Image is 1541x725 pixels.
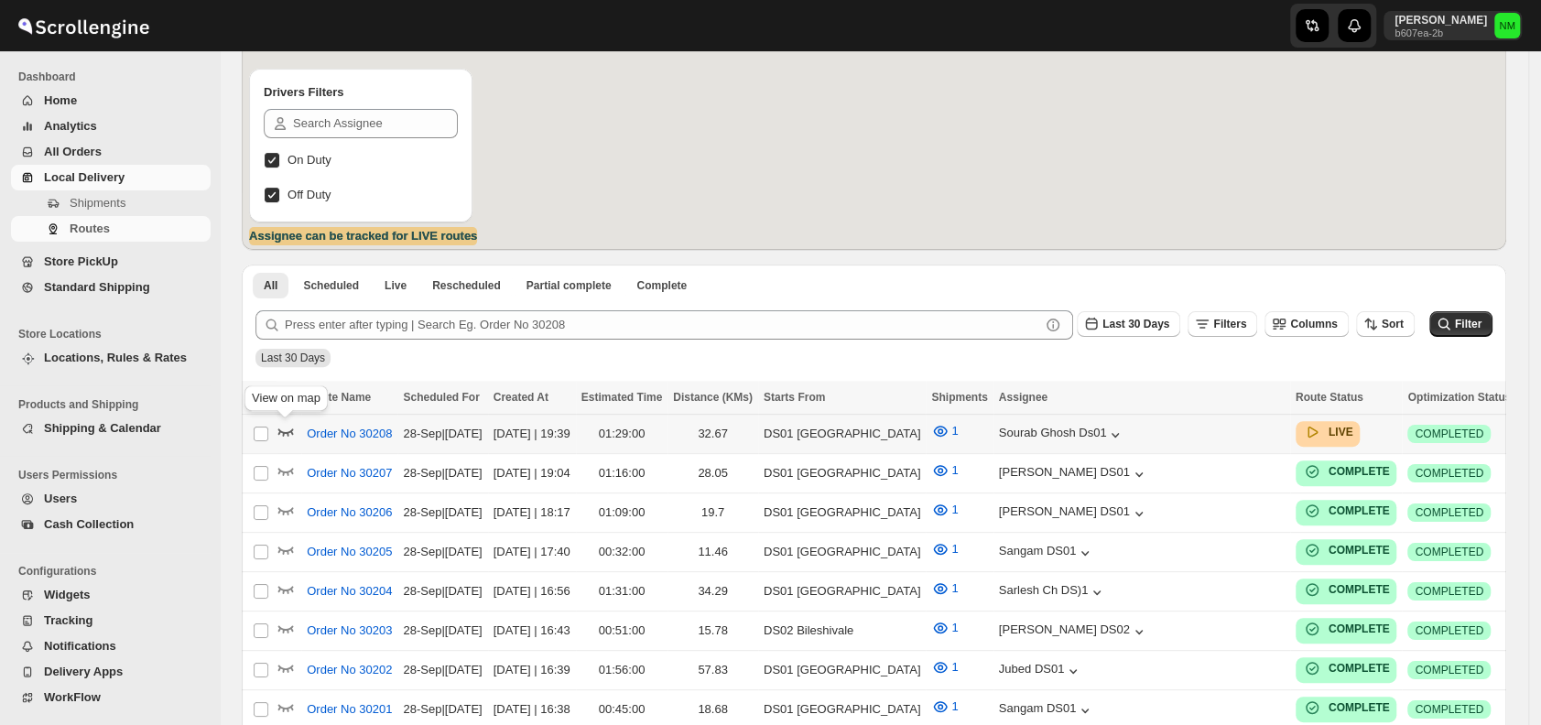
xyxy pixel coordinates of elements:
[1329,465,1390,478] b: COMPLETE
[999,622,1148,641] div: [PERSON_NAME] DS02
[951,463,958,477] span: 1
[999,426,1125,444] button: Sourab Ghosh Ds01
[951,424,958,438] span: 1
[673,661,753,679] div: 57.83
[288,188,331,201] span: Off Duty
[581,622,662,640] div: 00:51:00
[403,584,482,598] span: 28-Sep | [DATE]
[581,391,662,404] span: Estimated Time
[1303,541,1390,559] button: COMPLETE
[11,608,211,633] button: Tracking
[494,582,570,601] div: [DATE] | 16:56
[581,464,662,482] div: 01:16:00
[920,456,969,485] button: 1
[1384,11,1522,40] button: User menu
[307,700,392,719] span: Order No 30201
[1329,701,1390,714] b: COMPLETE
[307,661,392,679] span: Order No 30202
[1188,311,1257,337] button: Filters
[673,582,753,601] div: 34.29
[673,425,753,443] div: 32.67
[494,464,570,482] div: [DATE] | 19:04
[581,582,662,601] div: 01:31:00
[1415,584,1483,599] span: COMPLETED
[293,109,458,138] input: Search Assignee
[432,278,501,293] span: Rescheduled
[44,588,90,601] span: Widgets
[494,425,570,443] div: [DATE] | 19:39
[403,623,482,637] span: 28-Sep | [DATE]
[999,662,1083,680] button: Jubed DS01
[403,663,482,676] span: 28-Sep | [DATE]
[1290,318,1337,330] span: Columns
[296,537,403,567] button: Order No 30205
[1329,622,1390,635] b: COMPLETE
[18,564,211,579] span: Configurations
[303,278,359,293] span: Scheduled
[1429,311,1492,337] button: Filter
[11,582,211,608] button: Widgets
[673,464,753,482] div: 28.05
[1382,318,1404,330] span: Sort
[44,690,101,704] span: WorkFlow
[44,93,77,107] span: Home
[307,425,392,443] span: Order No 30208
[951,542,958,556] span: 1
[920,653,969,682] button: 1
[1102,318,1169,330] span: Last 30 Days
[1329,426,1353,438] b: LIVE
[11,633,211,659] button: Notifications
[385,278,407,293] span: Live
[18,327,211,341] span: Store Locations
[764,503,920,522] div: DS01 [GEOGRAPHIC_DATA]
[581,543,662,561] div: 00:32:00
[920,692,969,721] button: 1
[1303,462,1390,481] button: COMPLETE
[999,544,1095,562] button: Sangam DS01
[44,170,125,184] span: Local Delivery
[1296,391,1363,404] span: Route Status
[999,583,1107,601] div: Sarlesh Ch DS)1
[261,352,325,364] span: Last 30 Days
[403,427,482,440] span: 28-Sep | [DATE]
[999,504,1148,523] button: [PERSON_NAME] DS01
[253,273,288,298] button: All routes
[999,701,1095,720] button: Sangam DS01
[70,196,125,210] span: Shipments
[296,616,403,645] button: Order No 30203
[494,503,570,522] div: [DATE] | 18:17
[1303,659,1390,677] button: COMPLETE
[581,661,662,679] div: 01:56:00
[403,391,479,404] span: Scheduled For
[581,425,662,443] div: 01:29:00
[1407,391,1511,404] span: Optimization Status
[11,216,211,242] button: Routes
[1329,544,1390,557] b: COMPLETE
[764,622,920,640] div: DS02 Bileshivale
[581,503,662,522] div: 01:09:00
[999,391,1047,404] span: Assignee
[920,613,969,643] button: 1
[44,145,102,158] span: All Orders
[307,543,392,561] span: Order No 30205
[307,391,371,404] span: Route Name
[1415,623,1483,638] span: COMPLETED
[1303,698,1390,717] button: COMPLETE
[673,622,753,640] div: 15.78
[673,391,753,404] span: Distance (KMs)
[1077,311,1180,337] button: Last 30 Days
[764,700,920,719] div: DS01 [GEOGRAPHIC_DATA]
[1329,583,1390,596] b: COMPLETE
[931,391,987,404] span: Shipments
[1303,620,1390,638] button: COMPLETE
[764,464,920,482] div: DS01 [GEOGRAPHIC_DATA]
[44,280,150,294] span: Standard Shipping
[15,3,152,49] img: ScrollEngine
[249,227,477,245] label: Assignee can be tracked for LIVE routes
[1303,502,1390,520] button: COMPLETE
[264,278,277,293] span: All
[18,468,211,482] span: Users Permissions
